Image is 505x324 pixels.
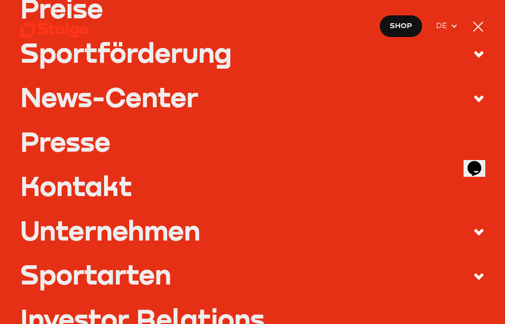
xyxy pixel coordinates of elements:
div: Unternehmen [20,217,200,243]
span: DE [436,20,450,32]
a: Shop [379,15,423,38]
iframe: chat widget [464,147,495,177]
span: Shop [390,20,412,32]
a: Presse [20,128,485,155]
div: News-Center [20,83,198,110]
div: Sportarten [20,261,171,287]
a: Kontakt [20,172,485,199]
div: Sportförderung [20,39,232,66]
